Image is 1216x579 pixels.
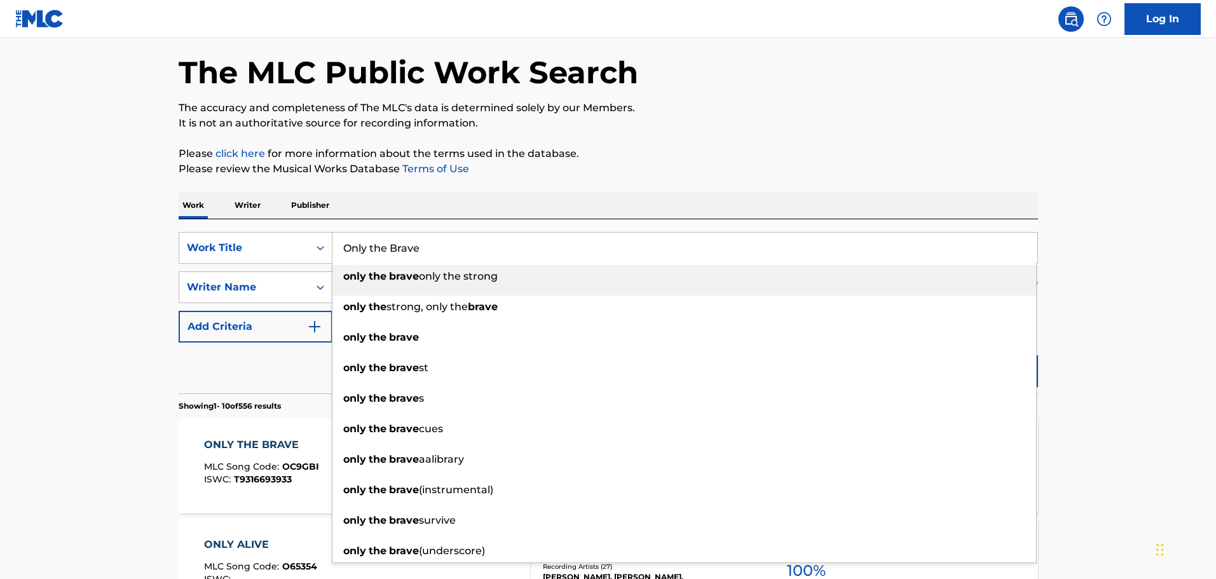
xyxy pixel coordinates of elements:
[389,514,419,526] strong: brave
[179,116,1038,131] p: It is not an authoritative source for recording information.
[369,362,386,374] strong: the
[419,392,424,404] span: s
[343,423,366,435] strong: only
[179,418,1038,514] a: ONLY THE BRAVEMLC Song Code:OC9GBIISWC:T9316693933Writers (3)[PERSON_NAME], [PERSON_NAME] [PERSON...
[1156,531,1164,569] div: Drag
[389,392,419,404] strong: brave
[343,270,366,282] strong: only
[369,423,386,435] strong: the
[343,484,366,496] strong: only
[468,301,498,313] strong: brave
[369,331,386,343] strong: the
[369,301,386,313] strong: the
[187,240,301,255] div: Work Title
[543,562,735,571] div: Recording Artists ( 27 )
[215,147,265,160] a: click here
[419,423,443,435] span: cues
[369,392,386,404] strong: the
[389,545,419,557] strong: brave
[400,163,469,175] a: Terms of Use
[179,232,1038,393] form: Search Form
[1124,3,1201,35] a: Log In
[389,331,419,343] strong: brave
[187,280,301,295] div: Writer Name
[1152,518,1216,579] iframe: Chat Widget
[204,473,234,485] span: ISWC :
[343,392,366,404] strong: only
[343,453,366,465] strong: only
[343,362,366,374] strong: only
[386,301,468,313] span: strong, only the
[282,461,319,472] span: OC9GBI
[343,545,366,557] strong: only
[231,192,264,219] p: Writer
[389,453,419,465] strong: brave
[419,453,464,465] span: aalibrary
[389,362,419,374] strong: brave
[419,362,428,374] span: st
[419,514,456,526] span: survive
[343,331,366,343] strong: only
[389,270,419,282] strong: brave
[389,423,419,435] strong: brave
[179,400,281,412] p: Showing 1 - 10 of 556 results
[179,161,1038,177] p: Please review the Musical Works Database
[179,192,208,219] p: Work
[234,473,292,485] span: T9316693933
[343,301,366,313] strong: only
[343,514,366,526] strong: only
[419,270,498,282] span: only the strong
[15,10,64,28] img: MLC Logo
[369,514,386,526] strong: the
[369,484,386,496] strong: the
[369,545,386,557] strong: the
[179,311,332,343] button: Add Criteria
[179,100,1038,116] p: The accuracy and completeness of The MLC's data is determined solely by our Members.
[1096,11,1112,27] img: help
[204,461,282,472] span: MLC Song Code :
[204,437,319,453] div: ONLY THE BRAVE
[1058,6,1084,32] a: Public Search
[369,453,386,465] strong: the
[179,146,1038,161] p: Please for more information about the terms used in the database.
[204,561,282,572] span: MLC Song Code :
[1063,11,1079,27] img: search
[282,561,317,572] span: O65354
[204,537,317,552] div: ONLY ALIVE
[179,53,638,92] h1: The MLC Public Work Search
[287,192,333,219] p: Publisher
[419,484,493,496] span: (instrumental)
[389,484,419,496] strong: brave
[369,270,386,282] strong: the
[307,319,322,334] img: 9d2ae6d4665cec9f34b9.svg
[1091,6,1117,32] div: Help
[419,545,485,557] span: (underscore)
